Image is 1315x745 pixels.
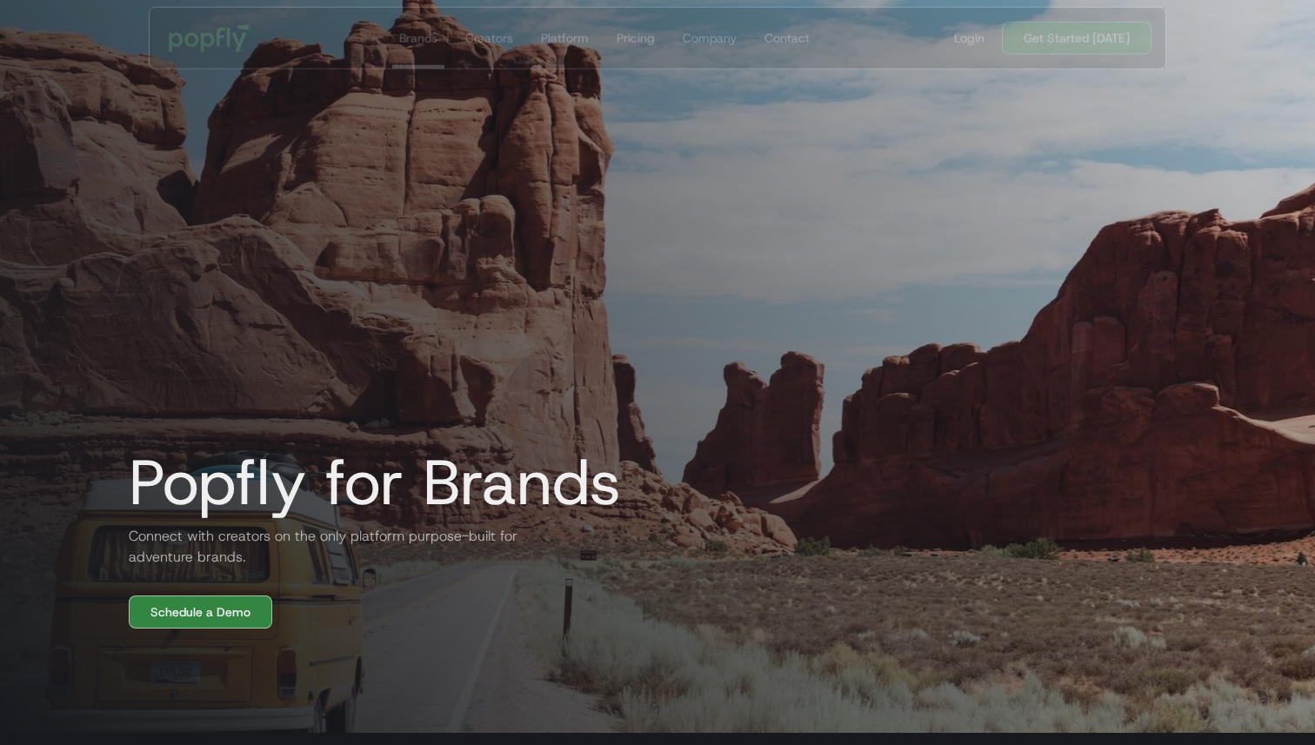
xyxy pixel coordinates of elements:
[129,595,272,629] a: Schedule a Demo
[954,30,985,47] div: Login
[541,30,589,47] div: Platform
[115,448,621,517] h1: Popfly for Brands
[610,8,662,69] a: Pricing
[947,30,991,47] a: Login
[1002,22,1151,55] a: Get Started [DATE]
[683,30,737,47] div: Company
[157,12,269,64] a: home
[764,30,810,47] div: Contact
[676,8,744,69] a: Company
[399,30,437,47] div: Brands
[465,30,513,47] div: Creators
[534,8,596,69] a: Platform
[617,30,655,47] div: Pricing
[758,8,817,69] a: Contact
[115,526,532,568] h2: Connect with creators on the only platform purpose-built for adventure brands.
[392,8,444,69] a: Brands
[458,8,520,69] a: Creators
